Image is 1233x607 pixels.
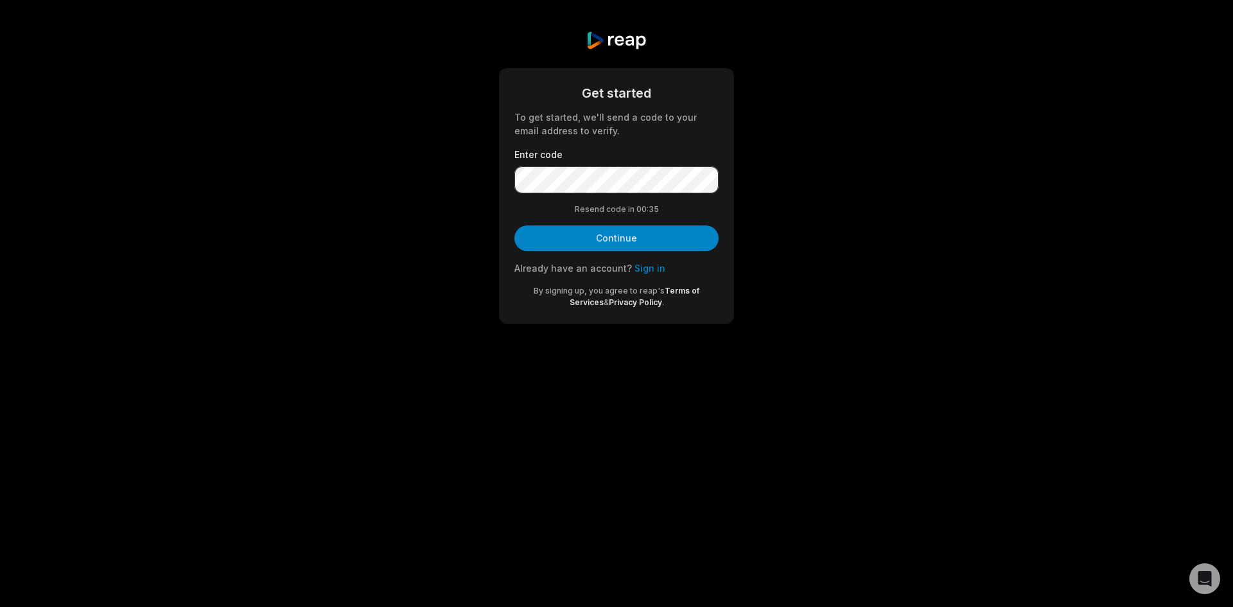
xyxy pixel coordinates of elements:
[514,148,719,161] label: Enter code
[649,204,659,215] span: 35
[514,204,719,215] div: Resend code in 00:
[1189,563,1220,594] div: Open Intercom Messenger
[662,297,664,307] span: .
[514,225,719,251] button: Continue
[514,263,632,274] span: Already have an account?
[570,286,700,307] a: Terms of Services
[634,263,665,274] a: Sign in
[604,297,609,307] span: &
[514,84,719,103] div: Get started
[609,297,662,307] a: Privacy Policy
[586,31,647,50] img: reap
[514,110,719,137] div: To get started, we'll send a code to your email address to verify.
[534,286,665,295] span: By signing up, you agree to reap's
